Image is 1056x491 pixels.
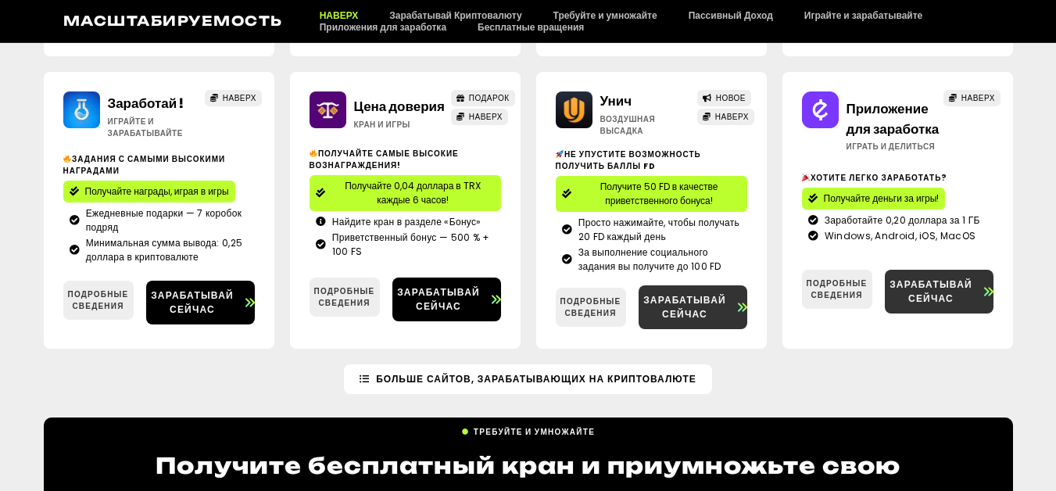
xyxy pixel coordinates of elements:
h2: Играйте и зарабатывайте [108,116,206,139]
a: Масштабируемость [63,13,283,29]
span: Минимальная сумма вывода: 0,25 доллара в криптовалюте [82,236,249,264]
span: Найдите кран в разделе «Бонус» [328,215,481,229]
a: Больше Сайтов, Зарабатывающих на Криптовалюте [344,364,712,394]
span: НОВОЕ [716,92,746,104]
span: Получите 50 FD в качестве приветственного бонуса! [578,180,741,208]
span: Windows, Android, iOS, MacOS [821,229,975,243]
a: Подробные сведения [63,281,134,320]
a: НАВЕРХ [697,109,754,125]
nav: Меню [304,9,993,33]
a: НАВЕРХ [943,90,1001,106]
span: Получайте награды, играя в игры [85,185,229,199]
a: ПОДАРОК [451,90,514,106]
a: Получайте награды, играя в игры [63,181,235,202]
h2: Получайте самые высокие вознаграждения! [310,148,501,171]
span: Приветственный бонус — 500 % + 100 FS [328,231,495,259]
span: Просто нажимайте, чтобы получать 20 FD каждый день [575,216,741,244]
span: НАВЕРХ [469,111,503,123]
a: Подробные сведения [556,288,626,327]
img: 🔥 [310,149,317,157]
h2: Играть и делиться [847,141,944,152]
h2: Воздушная высадка [600,113,698,137]
img: 🚀 [556,150,564,158]
span: Получайте деньги за игры! [824,192,940,206]
a: Приложения для заработка [304,21,462,33]
a: Унич [600,93,632,109]
a: Требуйте и умножайте [538,9,673,21]
span: ПОДАРОК [469,92,510,104]
a: Пассивный Доход [673,9,789,21]
a: Получайте деньги за игры! [802,188,946,210]
span: НАВЕРХ [961,92,995,104]
img: 🎉 [802,174,810,181]
span: Подробные сведения [802,278,872,301]
a: Требуйте и умножайте [461,420,595,438]
a: Получите 50 FD в качестве приветственного бонуса! [556,176,747,212]
a: Подробные сведения [802,270,872,309]
a: НОВОЕ [697,90,751,106]
span: За выполнение социального задания вы получите до 100 FD [575,245,741,274]
h2: Не упустите возможность получить баллы Fd [556,149,747,172]
a: Бесплатные вращения [462,21,600,33]
h2: Хотите легко заработать? [802,172,993,184]
h2: Кран и игры [354,119,452,131]
a: Подробные сведения [310,278,380,317]
a: Зарабатывай сейчас [146,281,255,324]
a: Заработай ! [108,95,184,112]
span: Больше Сайтов, Зарабатывающих на Криптовалюте [376,372,696,386]
h2: Задания с самыми высокими наградами [63,153,255,177]
a: Зарабатывай сейчас [639,285,747,329]
span: Зарабатывай сейчас [639,293,732,321]
a: НАВЕРХ [205,90,262,106]
a: Приложение для заработка [847,101,940,138]
a: НАВЕРХ [304,9,374,21]
span: Зарабатывай сейчас [885,278,978,306]
span: Заработайте 0,20 доллара за 1 ГБ [821,213,980,228]
span: НАВЕРХ [715,111,749,123]
a: НАВЕРХ [451,109,508,125]
span: НАВЕРХ [223,92,256,104]
a: Играйте и зарабатывайте [789,9,938,21]
span: Требуйте и умножайте [474,426,595,438]
span: Подробные сведения [556,296,626,319]
a: Получайте 0,04 доллара в TRX каждые 6 часов! [310,175,501,211]
span: Ежедневные подарки — 7 коробок подряд [82,206,249,235]
span: Подробные сведения [310,285,380,309]
span: Получайте 0,04 доллара в TRX каждые 6 часов! [331,179,495,207]
span: Зарабатывай сейчас [146,289,239,317]
a: Зарабатывай сейчас [885,270,993,314]
a: Зарабатывай Криптовалюту [374,9,537,21]
span: Подробные сведения [63,289,134,312]
a: Зарабатывай сейчас [392,278,501,321]
a: Цена доверия [354,99,445,115]
span: Зарабатывай сейчас [392,285,485,314]
img: 🔥 [63,155,71,163]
